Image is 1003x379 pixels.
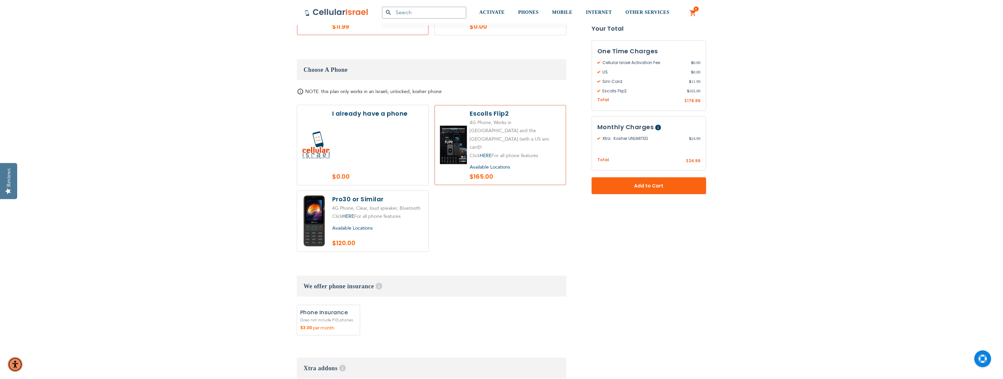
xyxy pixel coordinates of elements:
a: HERE [342,213,354,220]
span: OTHER SERVICES [625,10,669,15]
input: Search [382,7,466,19]
span: $ [689,79,691,85]
span: Total [597,157,609,163]
span: MOBILE [552,10,573,15]
span: Total [597,97,609,103]
div: Accessibility Menu [8,357,23,372]
span: $ [684,98,687,104]
h3: One Time Charges [597,46,700,56]
span: Cellular Israel Activation Fee [597,60,691,66]
span: Xtra addons [304,365,338,372]
span: Choose A Phone [304,66,348,73]
span: $ [687,88,689,94]
span: Monthly Charges [597,123,654,131]
span: 176.99 [687,98,700,104]
strong: Your Total [592,24,706,34]
span: Escolls Flip2 [597,88,687,94]
span: $ [686,158,689,164]
span: 0.00 [691,60,700,66]
span: $ [691,69,693,75]
button: Add to Cart [592,177,706,194]
span: 11.99 [689,79,700,85]
span: Sim Card [597,79,689,85]
span: 0.00 [691,69,700,75]
span: INTERNET [586,10,612,15]
span: $ [689,136,691,142]
span: US [597,69,691,75]
span: 165.00 [687,88,700,94]
span: Help [655,125,661,130]
h3: We offer phone insurance [297,276,566,297]
div: Reviews [6,168,12,187]
span: 24.99 [689,136,700,142]
a: Available Locations [470,164,510,170]
a: Available Locations [332,225,373,231]
span: Xtra : Kosher UNLIMITED [597,136,689,142]
span: Help [339,365,346,372]
a: HERE [480,152,492,159]
span: ACTIVATE [479,10,505,15]
span: Add to Cart [614,182,684,189]
a: 1 [690,9,697,17]
span: $ [691,60,693,66]
span: PHONES [518,10,539,15]
span: Help [376,283,382,290]
span: 1 [695,6,697,12]
span: 24.99 [689,158,700,164]
img: Cellular Israel Logo [305,8,369,17]
span: NOTE: this plan only works in an Israeli, unlocked, kosher phone [305,88,442,95]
